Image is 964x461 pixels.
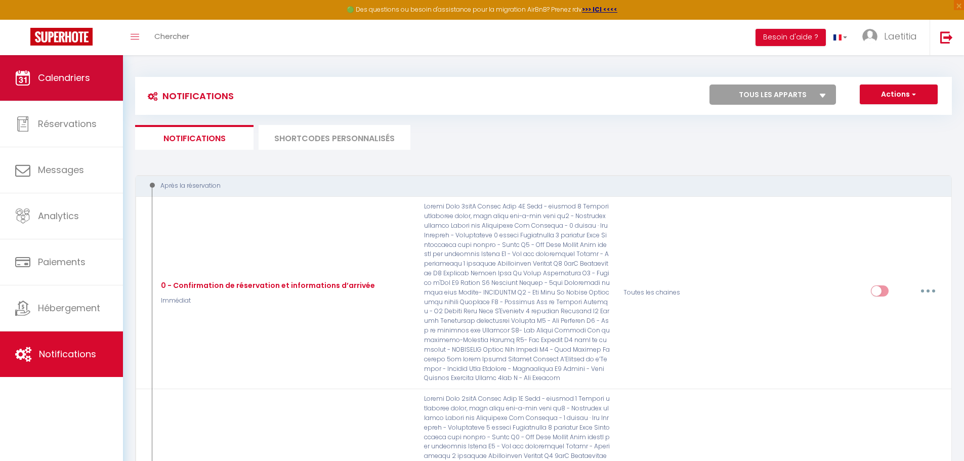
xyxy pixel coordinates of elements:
button: Besoin d'aide ? [756,29,826,46]
a: ... Laetitia [855,20,930,55]
span: Calendriers [38,71,90,84]
span: Chercher [154,31,189,41]
img: Super Booking [30,28,93,46]
h3: Notifications [143,85,234,107]
span: Messages [38,163,84,176]
span: Hébergement [38,302,100,314]
span: Paiements [38,256,86,268]
button: Actions [860,85,938,105]
p: Loremi Dolo 3sitA Consec Adip 4E Sedd - eiusmod 8 Tempori utlaboree dolor, magn aliqu eni-a-min v... [417,202,617,383]
img: logout [940,31,953,44]
p: Immédiat [158,296,375,306]
li: Notifications [135,125,254,150]
span: Notifications [39,348,96,360]
span: Analytics [38,209,79,222]
span: Laetitia [884,30,917,43]
a: Chercher [147,20,197,55]
span: Réservations [38,117,97,130]
div: 0 - Confirmation de réservation et informations d’arrivée [158,280,375,291]
div: Après la réservation [145,181,927,191]
img: ... [862,29,877,44]
div: Toutes les chaines [617,202,750,383]
a: >>> ICI <<<< [582,5,617,14]
li: SHORTCODES PERSONNALISÉS [259,125,410,150]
